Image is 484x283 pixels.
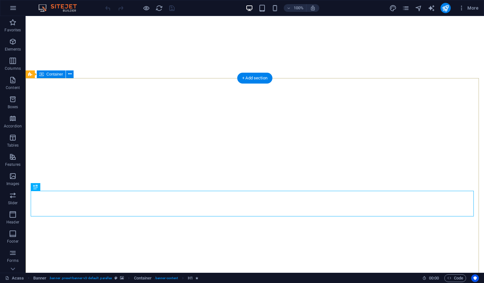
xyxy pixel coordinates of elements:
[155,4,163,12] button: reload
[154,274,178,282] span: . banner-content
[389,4,397,12] i: Design (Ctrl+Alt+Y)
[429,274,439,282] span: 00 00
[155,4,163,12] i: Reload page
[402,4,410,12] button: pages
[428,4,435,12] button: text_generator
[471,274,479,282] button: Usercentrics
[33,274,47,282] span: Click to select. Double-click to edit
[134,274,152,282] span: Click to select. Double-click to edit
[7,239,19,244] p: Footer
[293,4,304,12] h6: 100%
[284,4,306,12] button: 100%
[49,274,112,282] span: . banner .preset-banner-v3-default .parallax
[7,143,19,148] p: Tables
[237,73,273,84] div: + Add section
[120,276,124,280] i: This element contains a background
[37,4,85,12] img: Editor Logo
[7,258,19,263] p: Forms
[444,274,466,282] button: Code
[389,4,397,12] button: design
[5,274,24,282] a: Click to cancel selection. Double-click to open Pages
[46,72,63,76] span: Container
[456,3,481,13] button: More
[188,274,193,282] span: Click to select. Double-click to edit
[428,4,435,12] i: AI Writer
[8,200,18,206] p: Slider
[415,4,422,12] i: Navigator
[433,276,434,280] span: :
[6,220,19,225] p: Header
[5,162,20,167] p: Features
[6,85,20,90] p: Content
[33,274,199,282] nav: breadcrumb
[415,4,423,12] button: navigator
[8,104,18,109] p: Boxes
[142,4,150,12] button: Click here to leave preview mode and continue editing
[442,4,449,12] i: Publish
[402,4,409,12] i: Pages (Ctrl+Alt+S)
[310,5,316,11] i: On resize automatically adjust zoom level to fit chosen device.
[4,28,21,33] p: Favorites
[422,274,439,282] h6: Session time
[5,66,21,71] p: Columns
[4,124,22,129] p: Accordion
[5,47,21,52] p: Elements
[458,5,479,11] span: More
[115,276,117,280] i: This element is a customizable preset
[6,181,20,186] p: Images
[440,3,451,13] button: publish
[447,274,463,282] span: Code
[195,276,198,280] i: Element contains an animation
